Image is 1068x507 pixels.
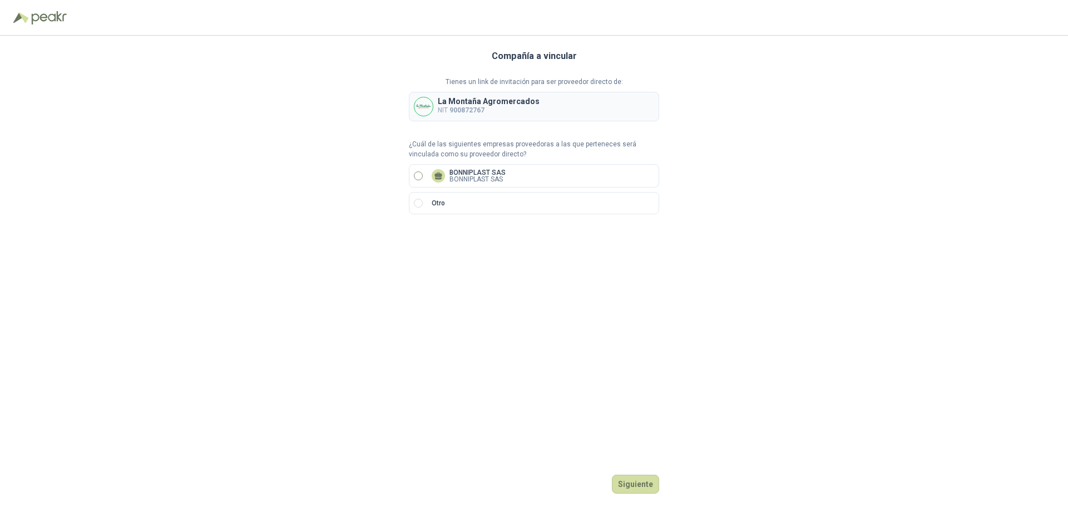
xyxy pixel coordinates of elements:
[449,169,506,176] p: BONNIPLAST SAS
[449,176,506,183] p: BONNIPLAST SAS
[409,77,659,87] p: Tienes un link de invitación para ser proveedor directo de:
[438,97,540,105] p: La Montaña Agromercados
[438,105,540,116] p: NIT
[31,11,67,24] img: Peakr
[492,49,577,63] h3: Compañía a vincular
[409,139,659,160] p: ¿Cuál de las siguientes empresas proveedoras a las que perteneces será vinculada como su proveedo...
[612,475,659,494] button: Siguiente
[414,97,433,116] img: Company Logo
[13,12,29,23] img: Logo
[449,106,484,114] b: 900872767
[432,198,445,209] p: Otro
